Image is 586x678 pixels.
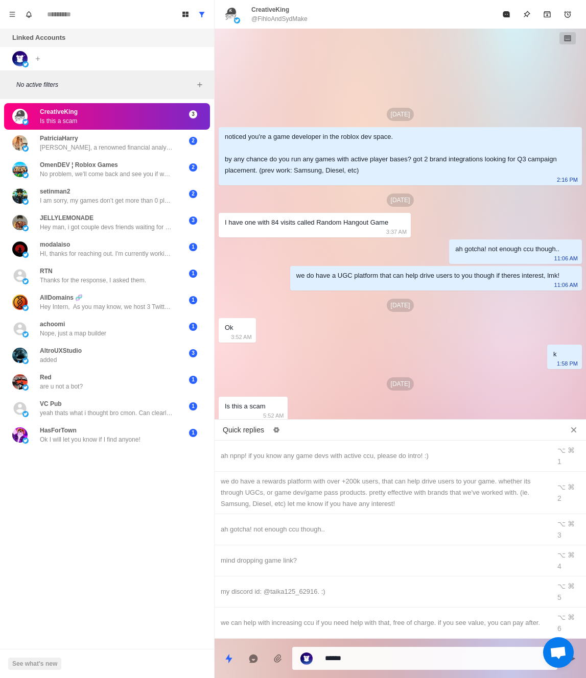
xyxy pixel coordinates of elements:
img: picture [12,427,28,443]
span: 3 [189,349,197,357]
div: ⌥ ⌘ 3 [557,518,580,541]
img: picture [22,199,29,205]
img: picture [22,119,29,125]
button: Show all conversations [194,6,210,22]
p: are u not a bot? [40,382,83,391]
p: yeah thats what i thought bro cmon. Can clearly see this is a scam. can already tell off your pfp. [40,408,173,418]
div: Is this a scam [225,401,265,412]
img: picture [12,51,28,66]
div: noticed you're a game developer in the roblox dev space. by any chance do you run any games with ... [225,131,559,176]
p: 11:06 AM [554,279,578,290]
p: Red [40,373,52,382]
img: picture [22,278,29,284]
button: Notifications [20,6,37,22]
img: picture [22,61,29,67]
p: PatriciaHarry [40,134,78,143]
p: 1:58 PM [557,358,578,369]
p: Ok I will let you know if I find anyone! [40,435,140,444]
span: 3 [189,110,197,118]
div: Ok [225,322,233,333]
img: picture [12,109,28,124]
p: Hey Intern, As you may know, we host 3 Twitter Spaces per week with builders across the multichai... [40,302,173,311]
span: 1 [189,402,197,410]
img: picture [22,252,29,258]
div: ⌥ ⌘ 2 [557,481,580,504]
p: [PERSON_NAME], a renowned financial analyst from [GEOGRAPHIC_DATA], is building an ambitious trad... [40,143,173,152]
p: OmenDEV ¦ Roblox Games [40,160,118,169]
div: we do have a rewards platform with over +200k users, that can help drive users to your game. whet... [221,476,544,510]
span: 1 [189,270,197,278]
div: ⌥ ⌘ 5 [557,580,580,603]
p: achoomi [40,320,65,329]
p: CreativeKing [40,107,78,116]
button: Close quick replies [566,422,582,438]
button: Menu [4,6,20,22]
img: picture [22,358,29,364]
div: k [553,349,557,360]
p: [DATE] [387,377,414,391]
button: Archive [537,4,557,25]
div: I have one with 84 visits called Random Hangout Game [225,217,388,228]
p: @FihloAndSydMake [251,14,308,23]
img: picture [12,348,28,363]
span: 1 [189,376,197,384]
span: 3 [189,216,197,225]
img: picture [12,295,28,310]
p: CreativeKing [251,5,289,14]
div: Open chat [543,637,574,668]
span: 1 [189,296,197,304]
img: picture [22,331,29,337]
div: we do have a UGC platform that can help drive users to you though if theres interest, lmk! [296,270,559,281]
p: HasForTown [40,426,77,435]
button: Add media [268,648,288,669]
p: added [40,355,57,365]
img: picture [22,146,29,152]
img: picture [12,241,28,257]
p: [DATE] [387,299,414,312]
p: Hey man, i got couple devs friends waiting for you on discord. [40,223,173,232]
img: picture [22,172,29,178]
button: Reply with AI [243,648,264,669]
img: picture [223,6,239,22]
p: Linked Accounts [12,33,65,43]
p: 5:52 AM [263,410,284,421]
p: [DATE] [387,193,414,207]
span: 2 [189,163,197,172]
button: Mark as read [496,4,517,25]
span: 2 [189,190,197,198]
p: No problem, we'll come back and see you if we need to [40,169,173,179]
img: picture [234,17,240,23]
div: ah gotcha! not enough ccu though.. [455,244,559,255]
img: picture [300,652,313,665]
p: AllDomains 🧬 [40,293,83,302]
button: Add reminder [557,4,578,25]
div: ⌥ ⌘ 1 [557,445,580,467]
p: VC Pub [40,399,62,408]
div: ⌥ ⌘ 6 [557,612,580,634]
p: No active filters [16,80,194,89]
p: Quick replies [223,425,264,435]
p: HI, thanks for reaching out. I'm currently working on a Roblox experience with some friends as a ... [40,249,173,258]
span: 1 [189,243,197,251]
p: setinman2 [40,187,70,196]
p: 11:06 AM [554,253,578,264]
div: ⌥ ⌘ 4 [557,549,580,572]
p: AltroUXStudio [40,346,82,355]
img: picture [12,215,28,230]
div: we can help with increasing ccu if you need help with that, free of charge. if you see value, you... [221,617,544,628]
p: [DATE] [387,108,414,121]
img: picture [22,438,29,444]
p: 2:16 PM [557,174,578,185]
button: Pin [517,4,537,25]
button: Quick replies [219,648,239,669]
span: 1 [189,323,197,331]
div: ah gotcha! not enough ccu though.. [221,524,544,535]
p: Thanks for the response, I asked them. [40,276,146,285]
p: modalaiso [40,240,70,249]
img: picture [12,162,28,177]
p: Is this a scam [40,116,77,126]
span: 1 [189,429,197,437]
button: Edit quick replies [268,422,285,438]
img: picture [12,188,28,204]
img: picture [22,305,29,311]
